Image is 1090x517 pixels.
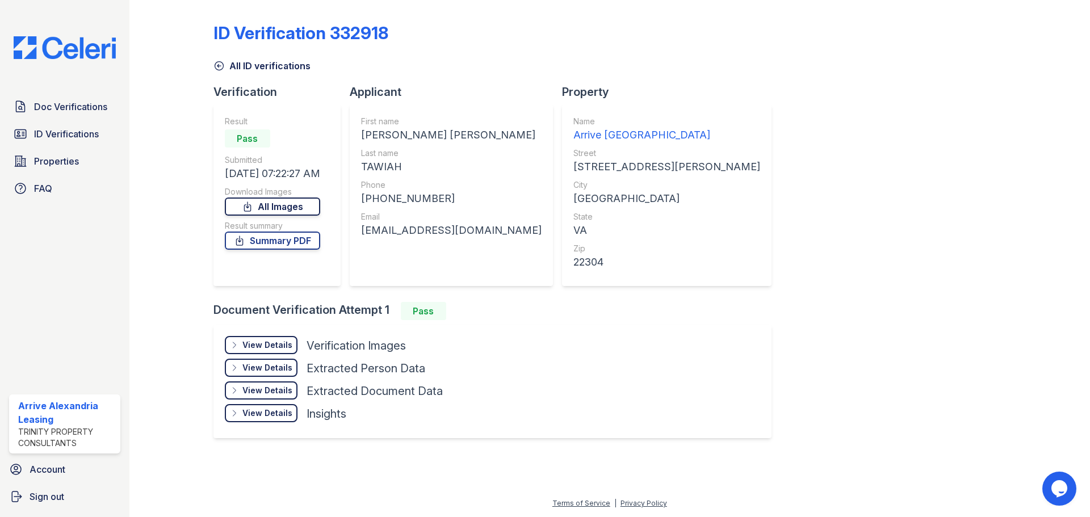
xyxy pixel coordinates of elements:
div: City [573,179,760,191]
div: Extracted Person Data [307,360,425,376]
span: Account [30,463,65,476]
div: [PHONE_NUMBER] [361,191,542,207]
a: Properties [9,150,120,173]
a: Doc Verifications [9,95,120,118]
div: Document Verification Attempt 1 [213,302,781,320]
a: FAQ [9,177,120,200]
span: Properties [34,154,79,168]
span: FAQ [34,182,52,195]
div: [GEOGRAPHIC_DATA] [573,191,760,207]
div: ID Verification 332918 [213,23,388,43]
a: Terms of Service [552,499,610,507]
span: ID Verifications [34,127,99,141]
div: VA [573,222,760,238]
div: 22304 [573,254,760,270]
div: Arrive Alexandria Leasing [18,399,116,426]
div: View Details [242,362,292,373]
div: Name [573,116,760,127]
div: Result summary [225,220,320,232]
div: [EMAIL_ADDRESS][DOMAIN_NAME] [361,222,542,238]
div: Download Images [225,186,320,197]
div: Verification [213,84,350,100]
a: Privacy Policy [621,499,667,507]
div: Submitted [225,154,320,166]
div: View Details [242,407,292,419]
div: Arrive [GEOGRAPHIC_DATA] [573,127,760,143]
div: Insights [307,406,346,422]
div: State [573,211,760,222]
div: [DATE] 07:22:27 AM [225,166,320,182]
div: [STREET_ADDRESS][PERSON_NAME] [573,159,760,175]
span: Doc Verifications [34,100,107,114]
span: Sign out [30,490,64,503]
a: ID Verifications [9,123,120,145]
div: View Details [242,385,292,396]
div: Pass [225,129,270,148]
div: Last name [361,148,542,159]
a: Name Arrive [GEOGRAPHIC_DATA] [573,116,760,143]
div: Extracted Document Data [307,383,443,399]
div: Email [361,211,542,222]
div: First name [361,116,542,127]
div: Verification Images [307,338,406,354]
a: Sign out [5,485,125,508]
div: [PERSON_NAME] [PERSON_NAME] [361,127,542,143]
div: Phone [361,179,542,191]
div: Zip [573,243,760,254]
a: All ID verifications [213,59,311,73]
div: View Details [242,339,292,351]
div: Street [573,148,760,159]
div: Pass [401,302,446,320]
div: Applicant [350,84,562,100]
div: TAWIAH [361,159,542,175]
a: Summary PDF [225,232,320,250]
div: | [614,499,617,507]
div: Result [225,116,320,127]
a: Account [5,458,125,481]
img: CE_Logo_Blue-a8612792a0a2168367f1c8372b55b34899dd931a85d93a1a3d3e32e68fde9ad4.png [5,36,125,59]
div: Property [562,84,781,100]
a: All Images [225,197,320,216]
iframe: chat widget [1042,472,1079,506]
div: Trinity Property Consultants [18,426,116,449]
